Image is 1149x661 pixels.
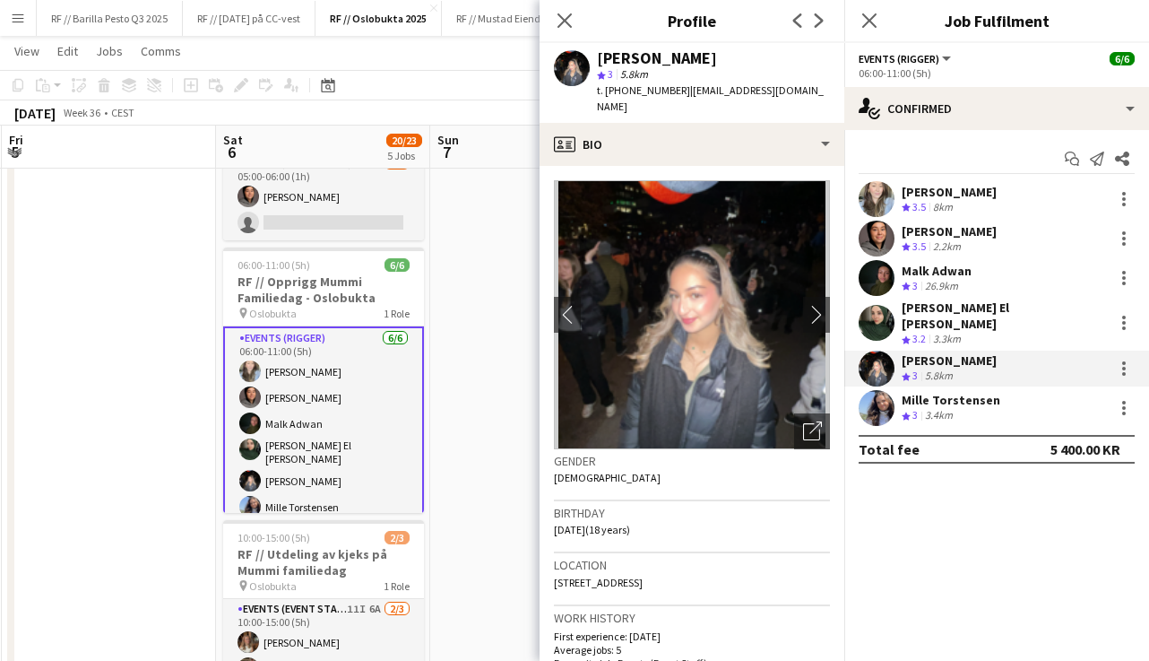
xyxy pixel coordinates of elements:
[50,39,85,63] a: Edit
[597,83,690,97] span: t. [PHONE_NUMBER]
[437,132,459,148] span: Sun
[554,505,830,521] h3: Birthday
[223,153,424,240] app-card-role: Events (Event Staff)1/205:00-06:00 (1h)[PERSON_NAME]
[7,39,47,63] a: View
[223,274,424,306] h3: RF // Opprigg Mummi Familiedag - Oslobukta
[220,142,243,162] span: 6
[597,50,717,66] div: [PERSON_NAME]
[902,223,997,239] div: [PERSON_NAME]
[554,643,830,657] p: Average jobs: 5
[141,43,181,59] span: Comms
[912,332,926,345] span: 3.2
[183,1,315,36] button: RF // [DATE] på CC-vest
[89,39,130,63] a: Jobs
[859,66,1135,80] div: 06:00-11:00 (5h)
[929,239,964,255] div: 2.2km
[912,279,918,292] span: 3
[315,1,442,36] button: RF // Oslobukta 2025
[554,523,630,536] span: [DATE] (18 years)
[540,123,844,166] div: Bio
[794,413,830,449] div: Open photos pop-in
[384,258,410,272] span: 6/6
[249,307,297,320] span: Oslobukta
[902,184,997,200] div: [PERSON_NAME]
[554,557,830,573] h3: Location
[902,300,1106,332] div: [PERSON_NAME] El [PERSON_NAME]
[134,39,188,63] a: Comms
[902,392,1000,408] div: Mille Torstensen
[921,279,962,294] div: 26.9km
[442,1,594,36] button: RF // Mustad Eiendom 2025
[238,258,310,272] span: 06:00-11:00 (5h)
[608,67,613,81] span: 3
[14,104,56,122] div: [DATE]
[929,332,964,347] div: 3.3km
[9,132,23,148] span: Fri
[96,43,123,59] span: Jobs
[859,52,939,65] span: Events (Rigger)
[435,142,459,162] span: 7
[37,1,183,36] button: RF // Barilla Pesto Q3 2025
[617,67,652,81] span: 5.8km
[912,239,926,253] span: 3.5
[912,408,918,422] span: 3
[14,43,39,59] span: View
[386,134,422,147] span: 20/23
[59,106,104,119] span: Week 36
[111,106,134,119] div: CEST
[554,180,830,449] img: Crew avatar or photo
[844,87,1149,130] div: Confirmed
[912,200,926,213] span: 3.5
[929,200,956,215] div: 8km
[387,149,421,162] div: 5 Jobs
[6,142,23,162] span: 5
[238,531,310,544] span: 10:00-15:00 (5h)
[554,453,830,469] h3: Gender
[57,43,78,59] span: Edit
[902,263,972,279] div: Malk Adwan
[249,579,297,593] span: Oslobukta
[859,52,954,65] button: Events (Rigger)
[1110,52,1135,65] span: 6/6
[921,369,956,384] div: 5.8km
[554,610,830,626] h3: Work history
[921,408,956,423] div: 3.4km
[540,9,844,32] h3: Profile
[223,248,424,513] app-job-card: 06:00-11:00 (5h)6/6RF // Opprigg Mummi Familiedag - Oslobukta Oslobukta1 RoleEvents (Rigger)6/606...
[859,440,920,458] div: Total fee
[384,307,410,320] span: 1 Role
[912,369,918,382] span: 3
[554,471,661,484] span: [DEMOGRAPHIC_DATA]
[223,132,243,148] span: Sat
[902,352,997,369] div: [PERSON_NAME]
[844,9,1149,32] h3: Job Fulfilment
[384,531,410,544] span: 2/3
[223,546,424,578] h3: RF // Utdeling av kjeks på Mummi familiedag
[384,579,410,593] span: 1 Role
[223,326,424,526] app-card-role: Events (Rigger)6/606:00-11:00 (5h)[PERSON_NAME][PERSON_NAME]Malk Adwan[PERSON_NAME] El [PERSON_NA...
[1050,440,1120,458] div: 5 400.00 KR
[554,630,830,643] p: First experience: [DATE]
[554,576,643,589] span: [STREET_ADDRESS]
[597,83,824,113] span: | [EMAIL_ADDRESS][DOMAIN_NAME]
